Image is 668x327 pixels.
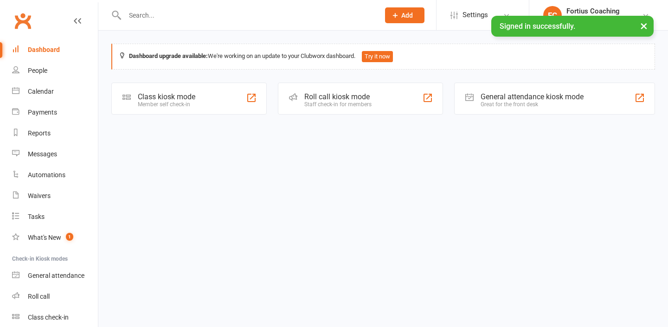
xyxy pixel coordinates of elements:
div: We're working on an update to your Clubworx dashboard. [111,44,655,70]
a: People [12,60,98,81]
div: FC [543,6,562,25]
div: Staff check-in for members [304,101,372,108]
a: Calendar [12,81,98,102]
span: Signed in successfully. [500,22,575,31]
strong: Dashboard upgrade available: [129,52,208,59]
div: Tasks [28,213,45,220]
a: Payments [12,102,98,123]
div: Class check-in [28,314,69,321]
a: Messages [12,144,98,165]
div: [GEOGRAPHIC_DATA] [566,15,629,24]
div: Messages [28,150,57,158]
div: What's New [28,234,61,241]
a: Waivers [12,186,98,206]
div: Fortius Coaching [566,7,629,15]
button: Try it now [362,51,393,62]
a: Dashboard [12,39,98,60]
a: Tasks [12,206,98,227]
a: Roll call [12,286,98,307]
span: 1 [66,233,73,241]
div: People [28,67,47,74]
a: What's New1 [12,227,98,248]
div: Roll call kiosk mode [304,92,372,101]
span: Add [401,12,413,19]
div: General attendance [28,272,84,279]
div: Calendar [28,88,54,95]
a: Automations [12,165,98,186]
div: Payments [28,109,57,116]
div: Waivers [28,192,51,199]
input: Search... [122,9,373,22]
div: Roll call [28,293,50,300]
div: Dashboard [28,46,60,53]
div: Member self check-in [138,101,195,108]
a: General attendance kiosk mode [12,265,98,286]
div: Great for the front desk [481,101,584,108]
button: × [636,16,652,36]
div: Class kiosk mode [138,92,195,101]
div: Reports [28,129,51,137]
button: Add [385,7,424,23]
span: Settings [462,5,488,26]
a: Reports [12,123,98,144]
a: Clubworx [11,9,34,32]
div: Automations [28,171,65,179]
div: General attendance kiosk mode [481,92,584,101]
